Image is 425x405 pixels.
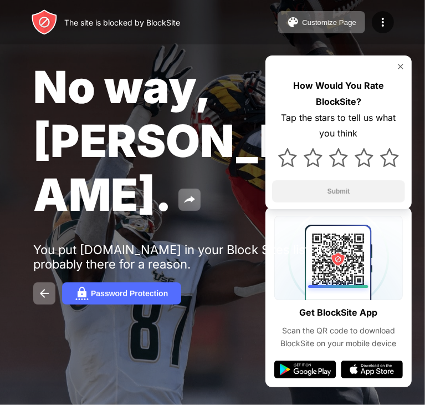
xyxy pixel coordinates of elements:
div: Password Protection [91,289,168,298]
div: Tap the stars to tell us what you think [272,110,405,142]
img: star.svg [278,148,297,167]
img: header-logo.svg [31,9,58,36]
span: No way, [PERSON_NAME]. [33,60,294,221]
img: share.svg [183,193,196,206]
img: menu-icon.svg [376,16,390,29]
img: rate-us-close.svg [396,62,405,71]
img: password.svg [75,287,89,300]
button: Submit [272,180,405,202]
button: Password Protection [62,282,181,305]
img: star.svg [355,148,373,167]
div: How Would You Rate BlockSite? [272,78,405,110]
img: back.svg [38,287,51,300]
button: Customize Page [278,11,365,33]
img: star.svg [329,148,348,167]
img: star.svg [304,148,322,167]
img: google-play.svg [274,361,336,378]
div: You put [DOMAIN_NAME] in your Block Sites list. It’s probably there for a reason. [33,242,376,271]
div: Customize Page [302,18,356,27]
img: star.svg [380,148,399,167]
img: app-store.svg [341,361,403,378]
div: The site is blocked by BlockSite [64,18,180,27]
img: pallet.svg [286,16,300,29]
